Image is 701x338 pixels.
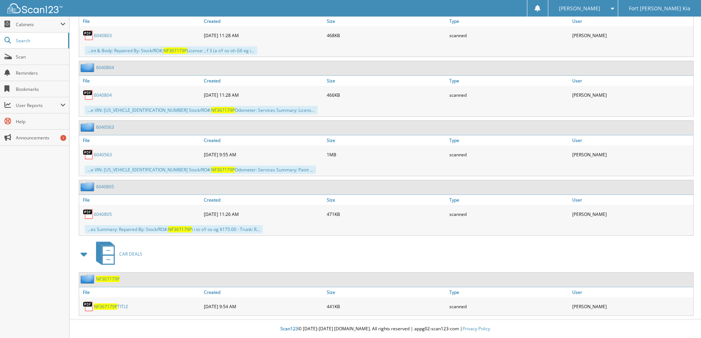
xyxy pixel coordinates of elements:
div: 441KB [325,299,448,314]
span: Cabinets [16,21,60,28]
img: scan123-logo-white.svg [7,3,63,13]
a: Type [447,76,570,86]
img: folder2.png [81,63,96,72]
span: NF367179P [94,303,117,310]
span: NF367179P [211,167,235,173]
div: scanned [447,207,570,221]
a: Created [202,16,325,26]
div: ...int & Body: Repaired By: Stock/RO#; License: ; f 3 (a oY os oh G6 eg i... [85,46,257,55]
a: Type [447,16,570,26]
a: File [79,76,202,86]
span: Bookmarks [16,86,66,92]
span: CAR DEALS [119,251,142,257]
div: [PERSON_NAME] [570,28,693,43]
div: scanned [447,28,570,43]
a: NF367179PTITLE [94,303,128,310]
a: Size [325,287,448,297]
a: User [570,195,693,205]
div: [PERSON_NAME] [570,299,693,314]
span: NF367179P [168,226,192,232]
a: 6040805 [96,184,114,190]
a: Type [447,135,570,145]
a: Size [325,195,448,205]
a: 6040803 [94,32,112,39]
div: scanned [447,88,570,102]
div: 1MB [325,147,448,162]
a: Type [447,195,570,205]
span: Scan123 [280,325,298,332]
span: Reminders [16,70,66,76]
span: User Reports [16,102,60,108]
a: File [79,195,202,205]
a: CAR DEALS [92,239,142,268]
div: [PERSON_NAME] [570,147,693,162]
div: [DATE] 9:55 AM [202,147,325,162]
div: scanned [447,299,570,314]
img: folder2.png [81,122,96,132]
div: ...es Summary: Repaired By: Stock/RO#: i i to oY os og $175.00 - Trunk: R... [85,225,263,234]
div: ...e VIN: [US_VEHICLE_IDENTIFICATION_NUMBER] Stock/RO#: Odometer: Services Summary: Licens... [85,106,318,114]
img: folder2.png [81,274,96,284]
a: 6040805 [94,211,112,217]
a: User [570,16,693,26]
a: Created [202,135,325,145]
div: scanned [447,147,570,162]
div: ...e VIN: [US_VEHICLE_IDENTIFICATION_NUMBER] Stock/RO#: Odometer: Services Summary: Paint ... [85,166,316,174]
span: Announcements [16,135,66,141]
span: Scan [16,54,66,60]
div: [DATE] 11:28 AM [202,88,325,102]
div: 471KB [325,207,448,221]
a: Type [447,287,570,297]
img: PDF.png [83,209,94,220]
a: File [79,16,202,26]
a: Created [202,76,325,86]
img: folder2.png [81,182,96,191]
div: 466KB [325,88,448,102]
a: Created [202,195,325,205]
span: Search [16,38,64,44]
a: Size [325,76,448,86]
a: File [79,135,202,145]
div: [DATE] 9:54 AM [202,299,325,314]
img: PDF.png [83,149,94,160]
a: User [570,287,693,297]
span: Help [16,118,66,125]
div: [DATE] 11:28 AM [202,28,325,43]
div: 468KB [325,28,448,43]
img: PDF.png [83,301,94,312]
img: PDF.png [83,30,94,41]
a: Created [202,287,325,297]
a: 6040804 [96,64,114,71]
a: NF367179P [96,276,120,282]
span: Fort [PERSON_NAME] Kia [629,6,690,11]
a: Size [325,135,448,145]
div: 1 [60,135,66,141]
span: [PERSON_NAME] [559,6,600,11]
a: User [570,135,693,145]
div: [PERSON_NAME] [570,88,693,102]
a: Privacy Policy [463,325,490,332]
div: [PERSON_NAME] [570,207,693,221]
a: Size [325,16,448,26]
div: © [DATE]-[DATE] [DOMAIN_NAME]. All rights reserved | appg02-scan123-com | [70,320,701,338]
div: [DATE] 11:26 AM [202,207,325,221]
img: PDF.png [83,89,94,100]
a: 6040563 [94,152,112,158]
a: 6040804 [94,92,112,98]
a: User [570,76,693,86]
a: File [79,287,202,297]
iframe: Chat Widget [664,303,701,338]
span: NF367179P [163,47,187,54]
span: NF367179P [211,107,235,113]
a: 6040563 [96,124,114,130]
